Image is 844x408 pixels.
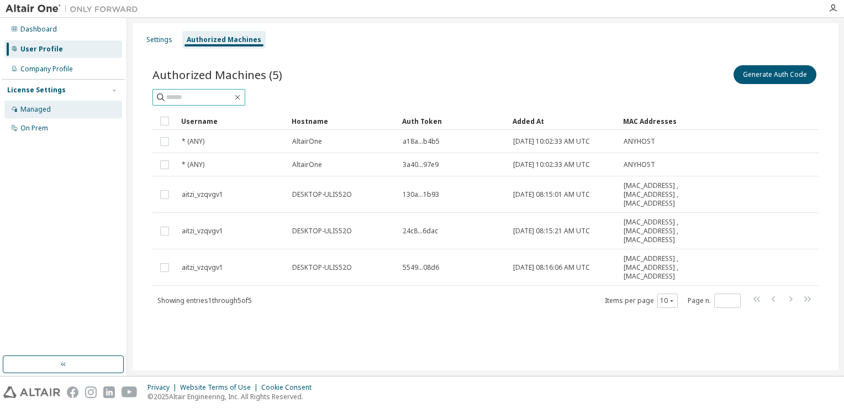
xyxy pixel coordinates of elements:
[182,227,223,236] span: aitzi_vzqvgv1
[403,190,439,199] span: 130a...1b93
[7,86,66,95] div: License Settings
[513,160,590,169] span: [DATE] 10:02:33 AM UTC
[20,105,51,114] div: Managed
[85,386,97,398] img: instagram.svg
[147,392,318,401] p: © 2025 Altair Engineering, Inc. All Rights Reserved.
[624,160,655,169] span: ANYHOST
[624,181,702,208] span: [MAC_ADDRESS] , [MAC_ADDRESS] , [MAC_ADDRESS]
[20,65,73,74] div: Company Profile
[513,263,590,272] span: [DATE] 08:16:06 AM UTC
[181,112,283,130] div: Username
[152,67,282,82] span: Authorized Machines (5)
[513,112,614,130] div: Added At
[688,294,741,308] span: Page n.
[403,137,440,146] span: a18a...b4b5
[6,3,144,14] img: Altair One
[513,137,590,146] span: [DATE] 10:02:33 AM UTC
[624,254,702,281] span: [MAC_ADDRESS] , [MAC_ADDRESS] , [MAC_ADDRESS]
[292,137,322,146] span: AltairOne
[20,45,63,54] div: User Profile
[20,25,57,34] div: Dashboard
[513,190,590,199] span: [DATE] 08:15:01 AM UTC
[3,386,60,398] img: altair_logo.svg
[122,386,138,398] img: youtube.svg
[146,35,172,44] div: Settings
[182,160,204,169] span: * (ANY)
[605,294,678,308] span: Items per page
[182,263,223,272] span: aitzi_vzqvgv1
[157,296,252,305] span: Showing entries 1 through 5 of 5
[20,124,48,133] div: On Prem
[147,383,180,392] div: Privacy
[660,296,675,305] button: 10
[292,227,352,236] span: DESKTOP-ULIS52O
[403,227,438,236] span: 24c8...6dac
[103,386,115,398] img: linkedin.svg
[624,137,655,146] span: ANYHOST
[624,218,702,244] span: [MAC_ADDRESS] , [MAC_ADDRESS] , [MAC_ADDRESS]
[292,160,322,169] span: AltairOne
[182,137,204,146] span: * (ANY)
[180,383,261,392] div: Website Terms of Use
[513,227,590,236] span: [DATE] 08:15:21 AM UTC
[403,263,439,272] span: 5549...08d6
[187,35,261,44] div: Authorized Machines
[261,383,318,392] div: Cookie Consent
[623,112,703,130] div: MAC Addresses
[182,190,223,199] span: aitzi_vzqvgv1
[402,112,504,130] div: Auth Token
[67,386,78,398] img: facebook.svg
[292,190,352,199] span: DESKTOP-ULIS52O
[292,112,393,130] div: Hostname
[734,65,816,84] button: Generate Auth Code
[292,263,352,272] span: DESKTOP-ULIS52O
[403,160,439,169] span: 3a40...97e9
